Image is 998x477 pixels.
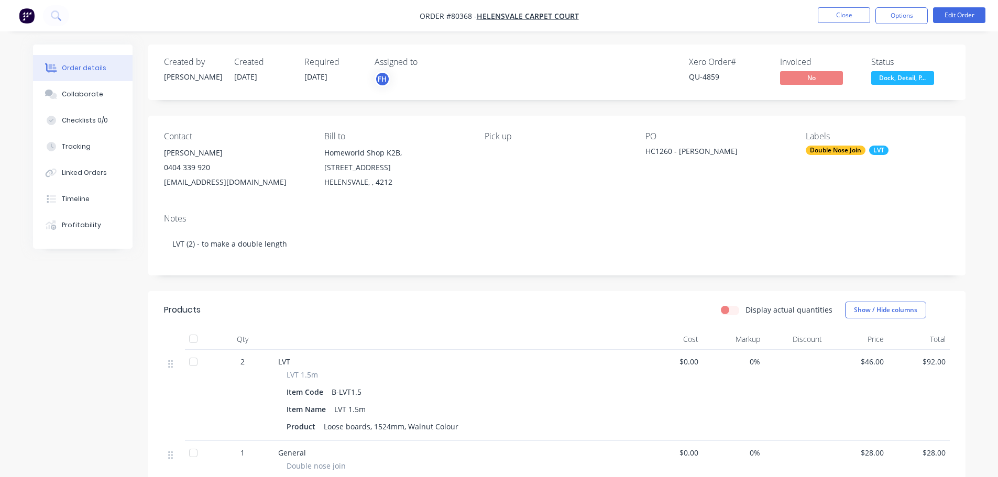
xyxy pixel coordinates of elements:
div: Status [871,57,950,67]
span: $28.00 [830,447,884,458]
div: Profitability [62,220,101,230]
button: Linked Orders [33,160,133,186]
button: Checklists 0/0 [33,107,133,134]
span: Dock, Detail, P... [871,71,934,84]
button: FH [375,71,390,87]
span: 2 [240,356,245,367]
span: No [780,71,843,84]
button: Dock, Detail, P... [871,71,934,87]
div: Bill to [324,131,468,141]
div: Checklists 0/0 [62,116,108,125]
div: [PERSON_NAME]0404 339 920[EMAIL_ADDRESS][DOMAIN_NAME] [164,146,308,190]
button: Profitability [33,212,133,238]
div: Labels [806,131,949,141]
a: Helensvale Carpet Court [477,11,579,21]
span: $28.00 [892,447,946,458]
div: [PERSON_NAME] [164,146,308,160]
div: Discount [764,329,826,350]
div: Homeworld Shop K2B, [STREET_ADDRESS] [324,146,468,175]
button: Show / Hide columns [845,302,926,318]
button: Tracking [33,134,133,160]
div: LVT 1.5m [330,402,370,417]
span: LVT [278,357,290,367]
span: 1 [240,447,245,458]
div: Total [888,329,950,350]
div: Linked Orders [62,168,107,178]
div: Item Code [287,384,327,400]
div: [EMAIL_ADDRESS][DOMAIN_NAME] [164,175,308,190]
div: Cost [641,329,703,350]
span: LVT 1.5m [287,369,318,380]
div: HELENSVALE, , 4212 [324,175,468,190]
span: $46.00 [830,356,884,367]
button: Timeline [33,186,133,212]
div: LVT [869,146,889,155]
span: 0% [707,356,760,367]
div: PO [645,131,789,141]
div: Invoiced [780,57,859,67]
span: [DATE] [304,72,327,82]
label: Display actual quantities [745,304,832,315]
div: Collaborate [62,90,103,99]
button: Close [818,7,870,23]
span: Order #80368 - [420,11,477,21]
div: Item Name [287,402,330,417]
div: Order details [62,63,106,73]
div: Notes [164,214,950,224]
div: 0404 339 920 [164,160,308,175]
button: Order details [33,55,133,81]
div: Xero Order # [689,57,767,67]
div: Products [164,304,201,316]
div: Contact [164,131,308,141]
div: Required [304,57,362,67]
button: Collaborate [33,81,133,107]
div: Markup [703,329,764,350]
div: Timeline [62,194,90,204]
div: Created by [164,57,222,67]
div: QU-4859 [689,71,767,82]
div: Tracking [62,142,91,151]
span: General [278,448,306,458]
button: Edit Order [933,7,985,23]
span: $92.00 [892,356,946,367]
span: [DATE] [234,72,257,82]
div: Pick up [485,131,628,141]
div: HC1260 - [PERSON_NAME] [645,146,776,160]
span: $0.00 [645,356,698,367]
div: Assigned to [375,57,479,67]
div: Created [234,57,292,67]
div: [PERSON_NAME] [164,71,222,82]
div: Loose boards, 1524mm, Walnut Colour [320,419,463,434]
img: Factory [19,8,35,24]
span: $0.00 [645,447,698,458]
div: Double Nose Join [806,146,865,155]
div: Homeworld Shop K2B, [STREET_ADDRESS]HELENSVALE, , 4212 [324,146,468,190]
div: Price [826,329,888,350]
div: LVT (2) - to make a double length [164,228,950,260]
span: Double nose join [287,460,346,471]
div: B-LVT1.5 [327,384,366,400]
button: Options [875,7,928,24]
div: Qty [211,329,274,350]
div: Product [287,419,320,434]
span: 0% [707,447,760,458]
